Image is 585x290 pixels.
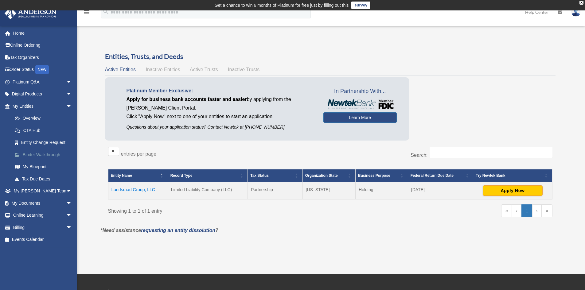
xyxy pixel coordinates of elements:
p: by applying from the [PERSON_NAME] Client Portal. [127,95,314,112]
a: My Blueprint [9,161,81,173]
span: Organization State [305,173,338,178]
h3: Entities, Trusts, and Deeds [105,52,556,61]
a: survey [351,2,370,9]
a: Next [532,204,542,217]
span: Inactive Trusts [228,67,259,72]
td: Partnership [248,182,302,199]
a: CTA Hub [9,124,81,137]
span: Business Purpose [358,173,390,178]
span: Apply for business bank accounts faster and easier [127,97,247,102]
span: arrow_drop_down [66,209,78,222]
th: Organization State: Activate to sort [302,169,355,182]
td: Landsraad Group, LLC [108,182,168,199]
span: arrow_drop_down [66,221,78,234]
a: Online Ordering [4,39,81,52]
span: arrow_drop_down [66,197,78,210]
td: Limited Liability Company (LLC) [168,182,248,199]
th: Record Type: Activate to sort [168,169,248,182]
p: Click "Apply Now" next to one of your entities to start an application. [127,112,314,121]
a: Events Calendar [4,234,81,246]
div: Showing 1 to 1 of 1 entry [108,204,326,215]
div: close [579,1,583,5]
span: arrow_drop_down [66,76,78,88]
th: Tax Status: Activate to sort [248,169,302,182]
td: [US_STATE] [302,182,355,199]
span: Active Entities [105,67,136,72]
span: Inactive Entities [146,67,180,72]
span: Record Type [170,173,193,178]
a: My Documentsarrow_drop_down [4,197,81,209]
a: Online Learningarrow_drop_down [4,209,81,222]
td: Holding [356,182,408,199]
span: Federal Return Due Date [411,173,454,178]
div: Try Newtek Bank [476,172,543,179]
p: Questions about your application status? Contact Newtek at [PHONE_NUMBER] [127,123,314,131]
a: My [PERSON_NAME] Teamarrow_drop_down [4,185,81,197]
a: Billingarrow_drop_down [4,221,81,234]
a: Order StatusNEW [4,64,81,76]
label: entries per page [121,151,157,157]
div: NEW [35,65,49,74]
a: Tax Organizers [4,51,81,64]
span: arrow_drop_down [66,185,78,198]
a: Platinum Q&Aarrow_drop_down [4,76,81,88]
span: arrow_drop_down [66,88,78,101]
img: NewtekBankLogoSM.png [326,99,394,109]
span: arrow_drop_down [66,100,78,113]
a: Last [542,204,552,217]
i: menu [83,9,90,16]
img: User Pic [571,8,580,17]
div: Get a chance to win 6 months of Platinum for free just by filling out this [215,2,349,9]
th: Business Purpose: Activate to sort [356,169,408,182]
td: [DATE] [408,182,473,199]
th: Entity Name: Activate to invert sorting [108,169,168,182]
span: In Partnership With... [323,87,397,96]
th: Try Newtek Bank : Activate to sort [473,169,552,182]
a: First [501,204,512,217]
a: Tax Due Dates [9,173,81,185]
a: Home [4,27,81,39]
a: menu [83,11,90,16]
a: Binder Walkthrough [9,149,81,161]
a: 1 [521,204,532,217]
p: Platinum Member Exclusive: [127,87,314,95]
a: Entity Change Request [9,137,81,149]
em: *Need assistance ? [101,228,218,233]
a: My Entitiesarrow_drop_down [4,100,81,112]
a: Overview [9,112,78,125]
span: Active Trusts [190,67,218,72]
span: Tax Status [250,173,269,178]
button: Apply Now [483,185,543,196]
a: requesting an entity dissolution [141,228,215,233]
label: Search: [411,153,427,158]
img: Anderson Advisors Platinum Portal [3,7,58,19]
span: Entity Name [111,173,132,178]
a: Digital Productsarrow_drop_down [4,88,81,100]
th: Federal Return Due Date: Activate to sort [408,169,473,182]
a: Previous [512,204,521,217]
i: search [103,8,109,15]
a: Learn More [323,112,397,123]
